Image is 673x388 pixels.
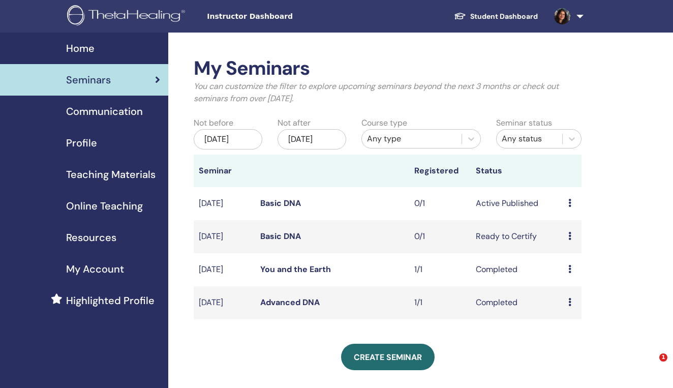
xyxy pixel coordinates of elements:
[194,57,582,80] h2: My Seminars
[194,155,255,187] th: Seminar
[67,5,189,28] img: logo.png
[194,129,262,150] div: [DATE]
[66,261,124,277] span: My Account
[278,117,311,129] label: Not after
[554,8,570,24] img: default.jpg
[66,72,111,87] span: Seminars
[278,129,346,150] div: [DATE]
[66,230,116,245] span: Resources
[341,344,435,370] a: Create seminar
[66,198,143,214] span: Online Teaching
[471,286,563,319] td: Completed
[194,117,233,129] label: Not before
[446,7,546,26] a: Student Dashboard
[66,135,97,151] span: Profile
[260,264,331,275] a: You and the Earth
[260,231,301,242] a: Basic DNA
[260,297,320,308] a: Advanced DNA
[409,286,471,319] td: 1/1
[194,220,255,253] td: [DATE]
[471,187,563,220] td: Active Published
[471,220,563,253] td: Ready to Certify
[354,352,422,363] span: Create seminar
[638,353,663,378] iframe: Intercom live chat
[194,286,255,319] td: [DATE]
[409,220,471,253] td: 0/1
[66,293,155,308] span: Highlighted Profile
[194,80,582,105] p: You can customize the filter to explore upcoming seminars beyond the next 3 months or check out s...
[496,117,552,129] label: Seminar status
[361,117,407,129] label: Course type
[471,155,563,187] th: Status
[207,11,359,22] span: Instructor Dashboard
[454,12,466,20] img: graduation-cap-white.svg
[409,253,471,286] td: 1/1
[502,133,557,145] div: Any status
[471,253,563,286] td: Completed
[66,167,156,182] span: Teaching Materials
[260,198,301,208] a: Basic DNA
[194,253,255,286] td: [DATE]
[409,187,471,220] td: 0/1
[409,155,471,187] th: Registered
[66,41,95,56] span: Home
[66,104,143,119] span: Communication
[659,353,667,362] span: 1
[367,133,456,145] div: Any type
[194,187,255,220] td: [DATE]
